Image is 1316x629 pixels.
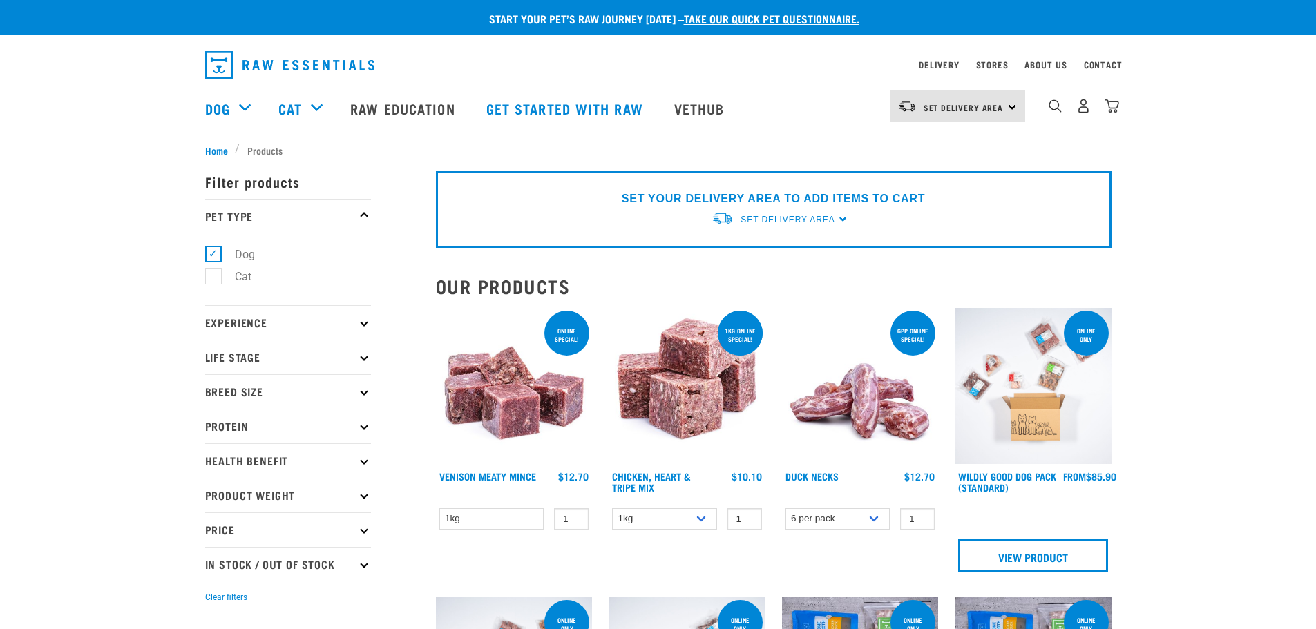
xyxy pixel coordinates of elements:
div: $10.10 [732,471,762,482]
img: 1117 Venison Meat Mince 01 [436,308,593,465]
a: Dog [205,98,230,119]
div: $12.70 [904,471,935,482]
a: Venison Meaty Mince [439,474,536,478]
a: Raw Education [336,81,472,136]
a: Wildly Good Dog Pack (Standard) [958,474,1056,490]
p: SET YOUR DELIVERY AREA TO ADD ITEMS TO CART [622,191,925,207]
img: van-moving.png [898,100,917,113]
h2: Our Products [436,275,1112,297]
button: Clear filters [205,591,247,603]
div: ONLINE SPECIAL! [544,320,589,349]
span: Set Delivery Area [924,105,1004,110]
img: home-icon@2x.png [1105,99,1119,113]
div: $85.90 [1063,471,1116,482]
p: In Stock / Out Of Stock [205,547,371,581]
div: 1kg online special! [718,320,763,349]
img: home-icon-1@2x.png [1049,99,1062,113]
label: Cat [213,268,257,285]
p: Filter products [205,164,371,199]
p: Price [205,512,371,547]
nav: dropdown navigation [194,46,1123,84]
p: Breed Size [205,374,371,409]
p: Protein [205,409,371,443]
a: take our quick pet questionnaire. [684,15,859,21]
input: 1 [900,508,935,530]
a: About Us [1024,62,1067,67]
a: Duck Necks [785,474,839,478]
span: Set Delivery Area [741,215,835,224]
a: Cat [278,98,302,119]
a: Delivery [919,62,959,67]
img: user.png [1076,99,1091,113]
span: FROM [1063,474,1086,478]
img: Raw Essentials Logo [205,51,374,79]
a: Contact [1084,62,1123,67]
p: Health Benefit [205,443,371,478]
p: Experience [205,305,371,340]
img: van-moving.png [712,211,734,226]
a: Home [205,143,236,157]
nav: breadcrumbs [205,143,1112,157]
a: Stores [976,62,1009,67]
div: Online Only [1064,320,1109,349]
div: $12.70 [558,471,589,482]
p: Life Stage [205,340,371,374]
span: Home [205,143,228,157]
input: 1 [554,508,589,530]
input: 1 [727,508,762,530]
p: Pet Type [205,199,371,233]
img: Pile Of Duck Necks For Pets [782,308,939,465]
img: 1062 Chicken Heart Tripe Mix 01 [609,308,765,465]
a: Chicken, Heart & Tripe Mix [612,474,691,490]
div: 6pp online special! [890,320,935,349]
p: Product Weight [205,478,371,512]
img: Dog 0 2sec [955,308,1112,465]
a: Vethub [660,81,742,136]
label: Dog [213,246,260,263]
a: View Product [958,539,1108,572]
a: Get started with Raw [473,81,660,136]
